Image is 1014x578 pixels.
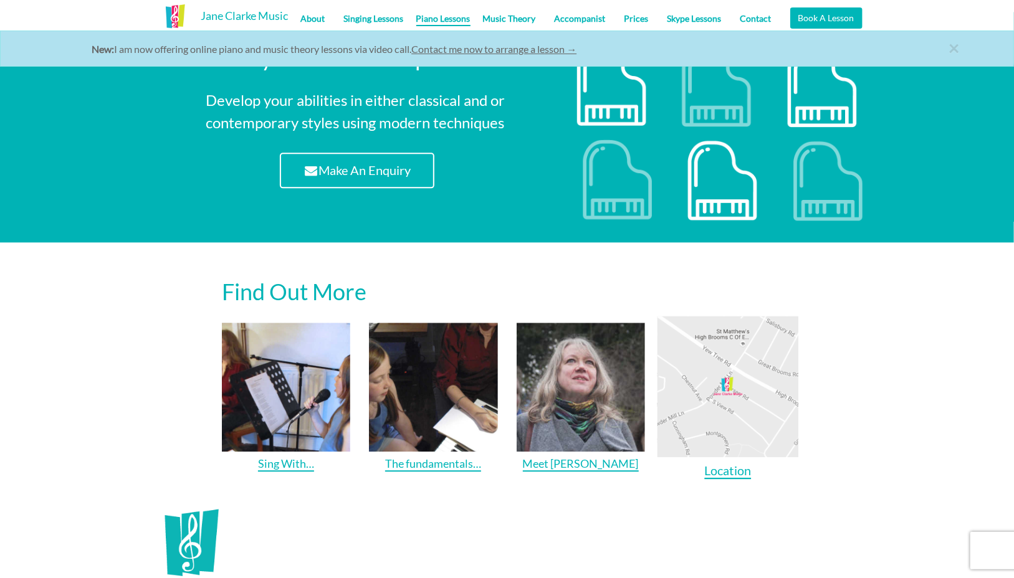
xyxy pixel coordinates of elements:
a: About [292,3,335,34]
a: close [949,38,992,69]
a: The fundamentals… [369,323,497,471]
img: piano-lessons-graphic-960x588.png [568,46,872,220]
a: Singing Lessons [335,3,413,34]
img: Music Lessons Kent [152,4,201,37]
img: carousel-spacer-sq.gif [517,323,645,451]
img: carousel-spacer-sq.gif [369,323,497,451]
a: Location [657,316,798,480]
a: Meet [PERSON_NAME] [517,323,645,471]
p: Develop your abilities in either classical and or contemporary styles using modern techniques [186,89,525,134]
h2: Find Out More [213,280,801,305]
img: carousel-spacer-sq.gif [657,316,798,458]
strong: New: [92,43,114,55]
a: Piano Lessons [416,3,471,26]
img: carousel-spacer-sq.gif [222,323,350,451]
h2: Are you a confident pianist? [152,46,559,71]
a: Prices [615,3,658,34]
a: Accompanist [545,3,615,34]
a: Book A Lesson [790,7,863,29]
a: Music Theory [474,3,545,34]
a: Contact me now to arrange a lesson → [411,43,576,55]
a: Contact [731,3,781,34]
a: Sing With… [222,323,350,471]
a: Skype Lessons [658,3,731,34]
a: Make An Enquiry [280,153,434,188]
